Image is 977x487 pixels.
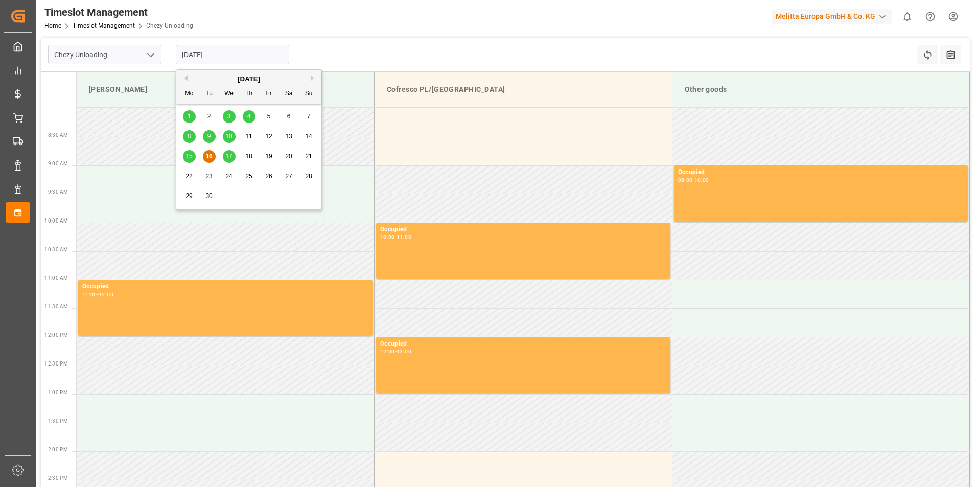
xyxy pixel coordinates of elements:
div: 12:00 [380,349,395,354]
div: Choose Thursday, September 11th, 2025 [243,130,255,143]
div: Occupied [82,282,368,292]
div: 11:00 [397,235,411,239]
div: [PERSON_NAME] [85,80,366,99]
div: Cofresco PL/[GEOGRAPHIC_DATA] [383,80,664,99]
div: Choose Wednesday, September 24th, 2025 [223,170,236,183]
div: Th [243,88,255,101]
span: 15 [185,153,192,160]
div: Choose Saturday, September 27th, 2025 [283,170,295,183]
span: 11:30 AM [44,304,68,309]
div: 09:00 [678,178,693,182]
span: 20 [285,153,292,160]
div: Choose Saturday, September 6th, 2025 [283,110,295,123]
span: 30 [205,192,212,200]
span: 12:00 PM [44,332,68,338]
div: 10:00 [694,178,709,182]
span: 5 [267,113,271,120]
span: 24 [225,173,232,180]
div: Choose Monday, September 22nd, 2025 [183,170,196,183]
div: Choose Wednesday, September 10th, 2025 [223,130,236,143]
span: 10:00 AM [44,218,68,224]
span: 10 [225,133,232,140]
div: Choose Monday, September 29th, 2025 [183,190,196,203]
span: 10:30 AM [44,247,68,252]
div: Tu [203,88,216,101]
span: 7 [307,113,311,120]
span: 28 [305,173,312,180]
div: Choose Wednesday, September 17th, 2025 [223,150,236,163]
div: Choose Thursday, September 4th, 2025 [243,110,255,123]
div: month 2025-09 [179,107,319,206]
span: 9 [207,133,211,140]
div: Choose Tuesday, September 9th, 2025 [203,130,216,143]
span: 29 [185,192,192,200]
div: Sa [283,88,295,101]
div: 12:00 [99,292,113,297]
span: 11:00 AM [44,275,68,281]
button: Next Month [311,75,317,81]
div: - [692,178,694,182]
div: Choose Wednesday, September 3rd, 2025 [223,110,236,123]
span: 26 [265,173,272,180]
span: 17 [225,153,232,160]
div: Other goods [681,80,962,99]
div: Occupied [380,339,666,349]
div: Fr [263,88,275,101]
div: Choose Monday, September 15th, 2025 [183,150,196,163]
div: - [395,235,397,239]
div: Choose Saturday, September 20th, 2025 [283,150,295,163]
span: 21 [305,153,312,160]
div: We [223,88,236,101]
span: 12 [265,133,272,140]
div: Choose Tuesday, September 2nd, 2025 [203,110,216,123]
div: Choose Sunday, September 7th, 2025 [303,110,315,123]
div: 10:00 [380,235,395,239]
span: 8 [188,133,191,140]
span: 14 [305,133,312,140]
span: 12:30 PM [44,361,68,367]
span: 6 [287,113,291,120]
span: 23 [205,173,212,180]
div: Choose Sunday, September 21st, 2025 [303,150,315,163]
a: Home [44,22,61,29]
span: 9:00 AM [48,161,68,166]
div: 13:00 [397,349,411,354]
span: 16 [205,153,212,160]
div: [DATE] [176,74,321,84]
div: Mo [183,88,196,101]
div: Choose Sunday, September 28th, 2025 [303,170,315,183]
span: 2:30 PM [48,475,68,481]
div: Choose Tuesday, September 16th, 2025 [203,150,216,163]
div: Choose Monday, September 1st, 2025 [183,110,196,123]
span: 2:00 PM [48,447,68,452]
span: 1:00 PM [48,389,68,395]
button: Previous Month [181,75,188,81]
button: Help Center [919,5,942,28]
span: 25 [245,173,252,180]
span: 4 [247,113,251,120]
div: Choose Sunday, September 14th, 2025 [303,130,315,143]
div: Choose Monday, September 8th, 2025 [183,130,196,143]
div: Occupied [380,225,666,235]
button: Melitta Europa GmbH & Co. KG [772,7,896,26]
span: 1:30 PM [48,418,68,424]
div: Choose Friday, September 26th, 2025 [263,170,275,183]
div: Choose Thursday, September 18th, 2025 [243,150,255,163]
span: 18 [245,153,252,160]
span: 2 [207,113,211,120]
span: 13 [285,133,292,140]
div: Choose Friday, September 12th, 2025 [263,130,275,143]
span: 9:30 AM [48,189,68,195]
div: Choose Friday, September 5th, 2025 [263,110,275,123]
div: Choose Saturday, September 13th, 2025 [283,130,295,143]
div: Choose Tuesday, September 23rd, 2025 [203,170,216,183]
span: 27 [285,173,292,180]
span: 3 [227,113,231,120]
div: Su [303,88,315,101]
span: 11 [245,133,252,140]
a: Timeslot Management [73,22,135,29]
span: 8:30 AM [48,132,68,138]
button: open menu [143,47,158,63]
div: - [97,292,99,297]
div: Choose Tuesday, September 30th, 2025 [203,190,216,203]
